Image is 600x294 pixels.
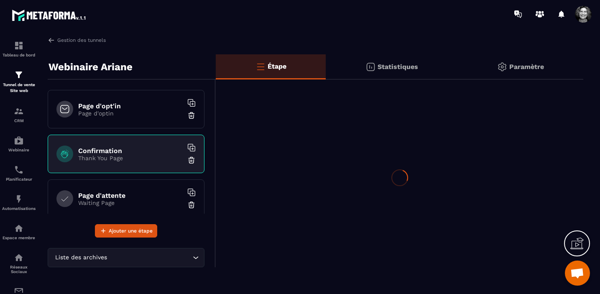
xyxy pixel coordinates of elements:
img: arrow [48,36,55,44]
p: Webinaire Ariane [49,59,133,75]
p: Réseaux Sociaux [2,265,36,274]
a: formationformationTunnel de vente Site web [2,64,36,100]
img: trash [187,111,196,120]
img: setting-gr.5f69749f.svg [497,62,507,72]
p: Tunnel de vente Site web [2,82,36,94]
img: automations [14,194,24,204]
p: Thank You Page [78,155,183,161]
span: Ajouter une étape [109,227,153,235]
span: Liste des archives [53,253,109,262]
h6: Confirmation [78,147,183,155]
p: Automatisations [2,206,36,211]
img: stats.20deebd0.svg [365,62,375,72]
p: Étape [268,62,286,70]
button: Ajouter une étape [95,224,157,238]
a: automationsautomationsEspace membre [2,217,36,246]
p: Page d'optin [78,110,183,117]
img: formation [14,70,24,80]
img: trash [187,156,196,164]
input: Search for option [109,253,191,262]
img: social-network [14,253,24,263]
img: logo [12,8,87,23]
img: formation [14,106,24,116]
p: Paramètre [509,63,544,71]
img: automations [14,135,24,146]
img: automations [14,223,24,233]
img: formation [14,41,24,51]
div: Search for option [48,248,204,267]
p: Waiting Page [78,199,183,206]
p: Webinaire [2,148,36,152]
h6: Page d'opt'in [78,102,183,110]
a: formationformationTableau de bord [2,34,36,64]
img: trash [187,201,196,209]
p: Tableau de bord [2,53,36,57]
a: social-networksocial-networkRéseaux Sociaux [2,246,36,280]
h6: Page d'attente [78,192,183,199]
div: Ouvrir le chat [565,261,590,286]
a: automationsautomationsAutomatisations [2,188,36,217]
a: formationformationCRM [2,100,36,129]
a: Gestion des tunnels [48,36,106,44]
a: automationsautomationsWebinaire [2,129,36,159]
a: schedulerschedulerPlanificateur [2,159,36,188]
p: Statistiques [378,63,418,71]
p: Planificateur [2,177,36,182]
img: scheduler [14,165,24,175]
img: bars-o.4a397970.svg [255,61,266,72]
p: CRM [2,118,36,123]
p: Espace membre [2,235,36,240]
